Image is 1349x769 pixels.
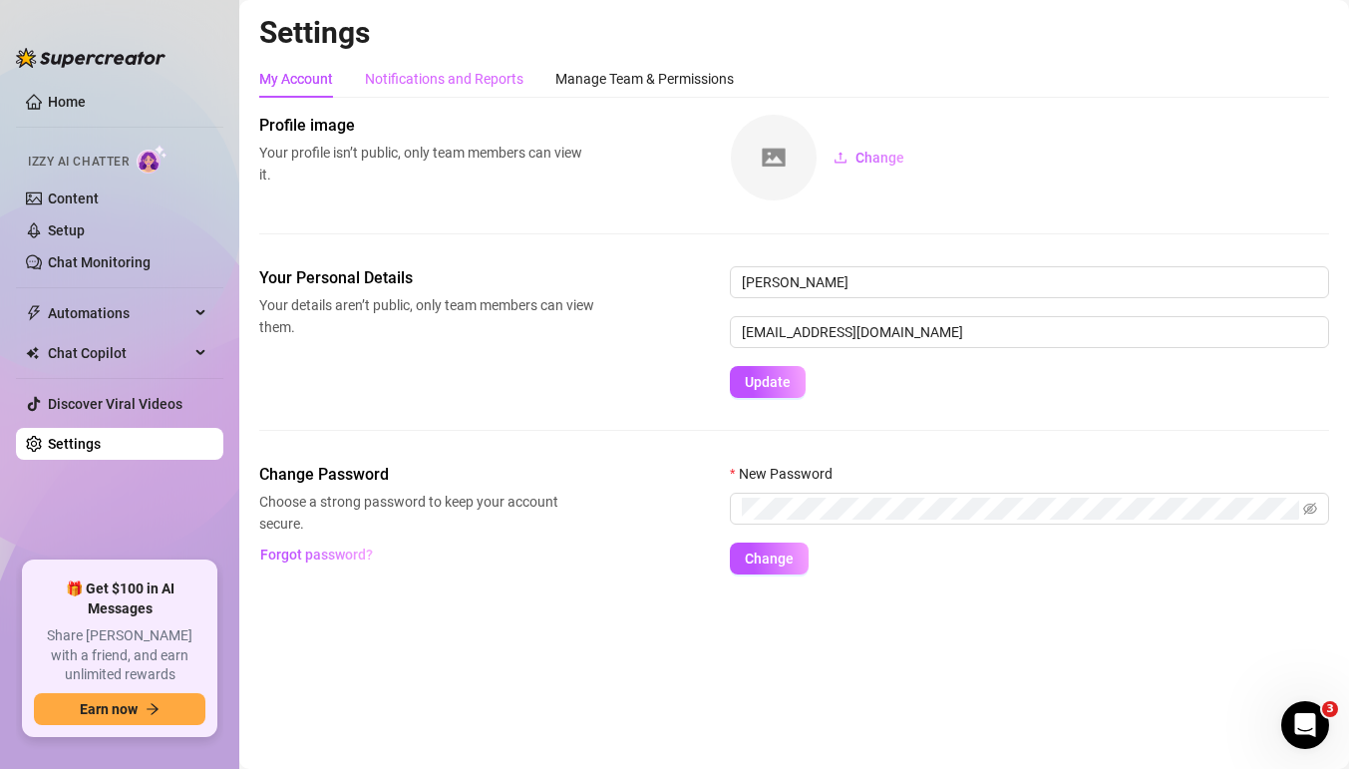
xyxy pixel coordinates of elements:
span: upload [834,151,847,165]
img: AI Chatter [137,145,168,174]
input: Enter new email [730,316,1329,348]
span: Your Personal Details [259,266,594,290]
span: thunderbolt [26,305,42,321]
h2: Settings [259,14,1329,52]
span: Choose a strong password to keep your account secure. [259,491,594,535]
span: Automations [48,297,189,329]
iframe: Intercom live chat [1281,701,1329,749]
span: Profile image [259,114,594,138]
button: Update [730,366,806,398]
span: 🎁 Get $100 in AI Messages [34,579,205,618]
span: Update [745,374,791,390]
button: Change [730,543,809,575]
a: Content [48,191,99,206]
img: logo-BBDzfeDw.svg [16,48,166,68]
span: Forgot password? [260,547,373,563]
button: Forgot password? [259,539,373,571]
a: Setup [48,222,85,238]
span: Your profile isn’t public, only team members can view it. [259,142,594,186]
label: New Password [730,463,845,485]
a: Settings [48,436,101,452]
input: New Password [742,498,1299,520]
span: 3 [1322,701,1338,717]
span: Change [855,150,904,166]
input: Enter name [730,266,1329,298]
span: Your details aren’t public, only team members can view them. [259,294,594,338]
span: arrow-right [146,702,160,716]
div: Notifications and Reports [365,68,523,90]
span: Share [PERSON_NAME] with a friend, and earn unlimited rewards [34,626,205,685]
button: Change [818,142,920,174]
span: Chat Copilot [48,337,189,369]
img: square-placeholder.png [731,115,817,200]
button: Earn nowarrow-right [34,693,205,725]
div: My Account [259,68,333,90]
a: Home [48,94,86,110]
a: Chat Monitoring [48,254,151,270]
span: Earn now [80,701,138,717]
div: Manage Team & Permissions [555,68,734,90]
span: Change Password [259,463,594,487]
a: Discover Viral Videos [48,396,182,412]
span: eye-invisible [1303,502,1317,516]
span: Change [745,551,794,567]
span: Izzy AI Chatter [28,153,129,172]
img: Chat Copilot [26,346,39,360]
